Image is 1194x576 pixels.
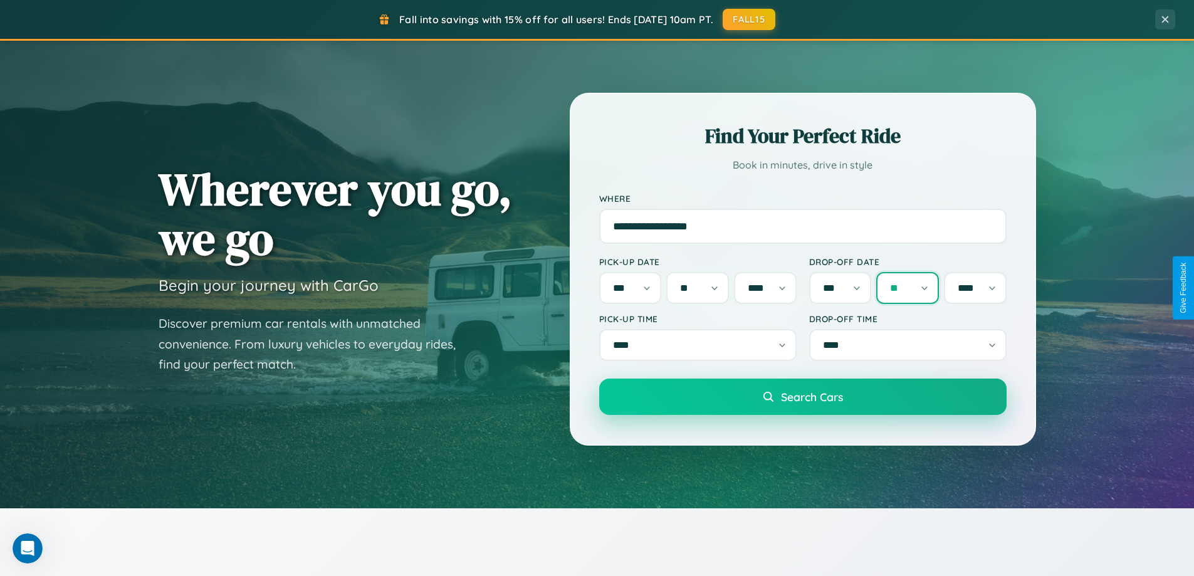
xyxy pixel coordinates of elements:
[399,13,713,26] span: Fall into savings with 15% off for all users! Ends [DATE] 10am PT.
[723,9,775,30] button: FALL15
[599,156,1007,174] p: Book in minutes, drive in style
[159,276,379,295] h3: Begin your journey with CarGo
[809,313,1007,324] label: Drop-off Time
[13,533,43,563] iframe: Intercom live chat
[159,164,512,263] h1: Wherever you go, we go
[1179,263,1188,313] div: Give Feedback
[159,313,472,375] p: Discover premium car rentals with unmatched convenience. From luxury vehicles to everyday rides, ...
[599,313,797,324] label: Pick-up Time
[599,122,1007,150] h2: Find Your Perfect Ride
[599,193,1007,204] label: Where
[781,390,843,404] span: Search Cars
[599,379,1007,415] button: Search Cars
[809,256,1007,267] label: Drop-off Date
[599,256,797,267] label: Pick-up Date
